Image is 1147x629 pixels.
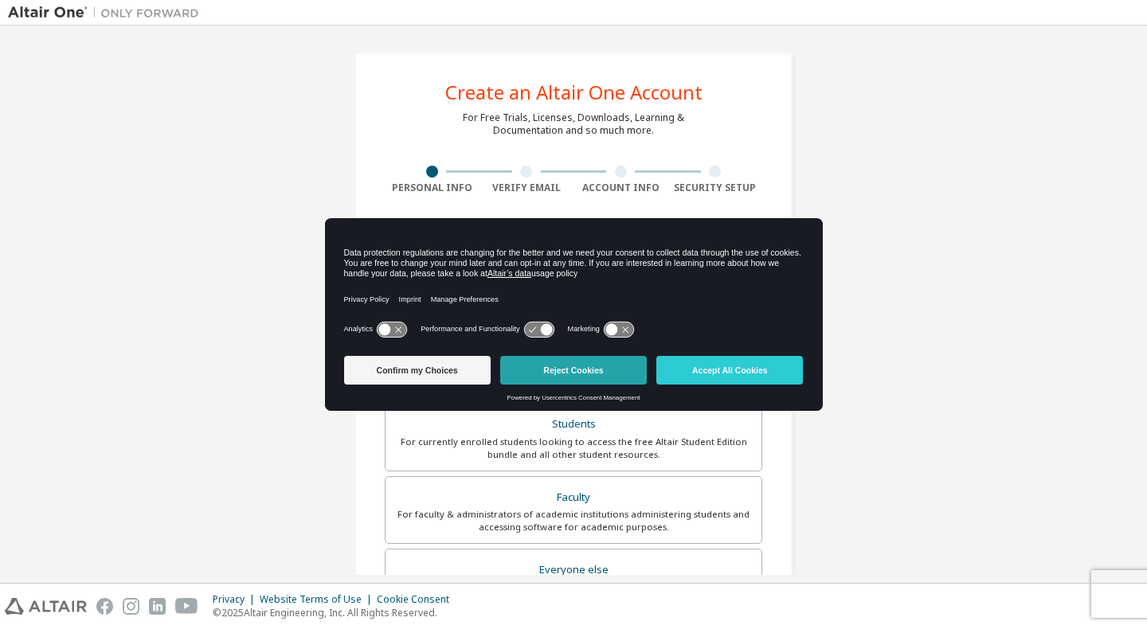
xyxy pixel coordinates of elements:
[5,598,87,615] img: altair_logo.svg
[149,598,166,615] img: linkedin.svg
[573,182,668,194] div: Account Info
[463,111,684,137] div: For Free Trials, Licenses, Downloads, Learning & Documentation and so much more.
[395,559,752,581] div: Everyone else
[377,593,459,606] div: Cookie Consent
[668,182,763,194] div: Security Setup
[213,593,260,606] div: Privacy
[8,5,207,21] img: Altair One
[395,486,752,509] div: Faculty
[445,83,703,102] div: Create an Altair One Account
[260,593,377,606] div: Website Terms of Use
[123,598,139,615] img: instagram.svg
[480,182,574,194] div: Verify Email
[395,508,752,533] div: For faculty & administrators of academic institutions administering students and accessing softwa...
[395,413,752,436] div: Students
[395,436,752,461] div: For currently enrolled students looking to access the free Altair Student Edition bundle and all ...
[175,598,198,615] img: youtube.svg
[385,182,480,194] div: Personal Info
[96,598,113,615] img: facebook.svg
[213,606,459,619] p: © 2025 Altair Engineering, Inc. All Rights Reserved.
